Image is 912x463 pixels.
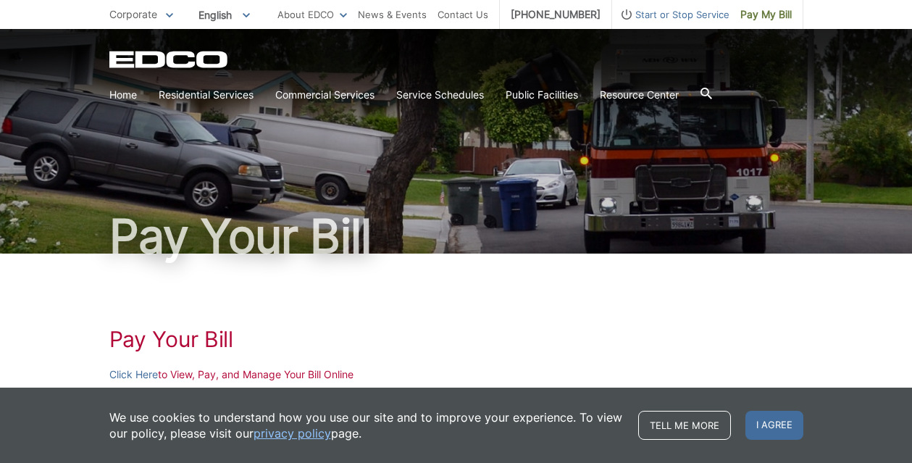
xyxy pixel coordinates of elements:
[358,7,427,22] a: News & Events
[109,8,157,20] span: Corporate
[188,3,261,27] span: English
[396,87,484,103] a: Service Schedules
[109,213,803,259] h1: Pay Your Bill
[109,326,803,352] h1: Pay Your Bill
[109,367,158,383] a: Click Here
[109,51,230,68] a: EDCD logo. Return to the homepage.
[600,87,679,103] a: Resource Center
[277,7,347,22] a: About EDCO
[275,87,375,103] a: Commercial Services
[438,7,488,22] a: Contact Us
[159,87,254,103] a: Residential Services
[638,411,731,440] a: Tell me more
[109,409,624,441] p: We use cookies to understand how you use our site and to improve your experience. To view our pol...
[109,367,803,383] p: to View, Pay, and Manage Your Bill Online
[506,87,578,103] a: Public Facilities
[109,87,137,103] a: Home
[740,7,792,22] span: Pay My Bill
[254,425,331,441] a: privacy policy
[745,411,803,440] span: I agree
